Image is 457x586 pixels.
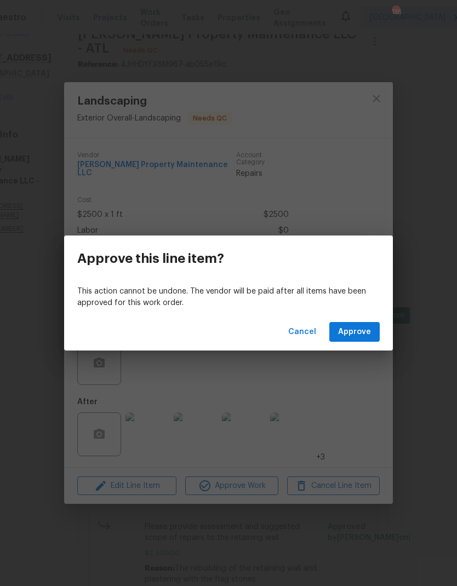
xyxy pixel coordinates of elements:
span: Approve [338,325,371,339]
p: This action cannot be undone. The vendor will be paid after all items have been approved for this... [77,286,380,309]
h3: Approve this line item? [77,251,224,266]
span: Cancel [288,325,316,339]
button: Approve [329,322,380,342]
button: Cancel [284,322,321,342]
